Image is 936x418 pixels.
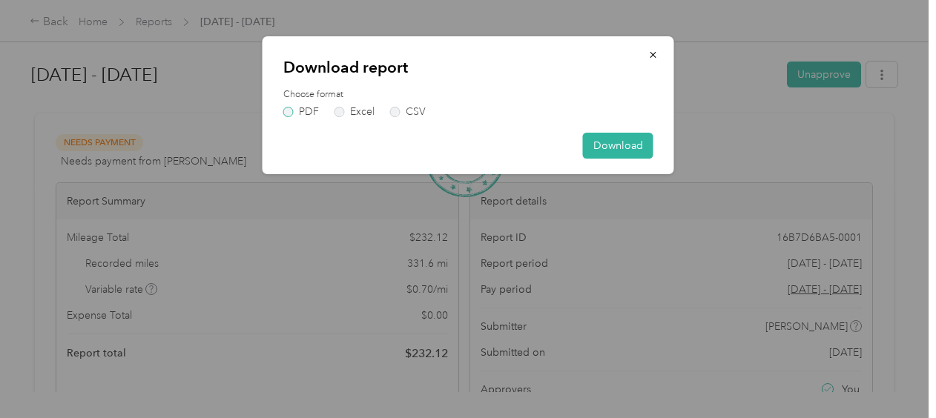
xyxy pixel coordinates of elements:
label: CSV [390,107,426,117]
label: PDF [283,107,319,117]
button: Download [583,133,653,159]
p: Download report [283,57,653,78]
label: Choose format [283,88,653,102]
iframe: Everlance-gr Chat Button Frame [853,335,936,418]
label: Excel [334,107,375,117]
